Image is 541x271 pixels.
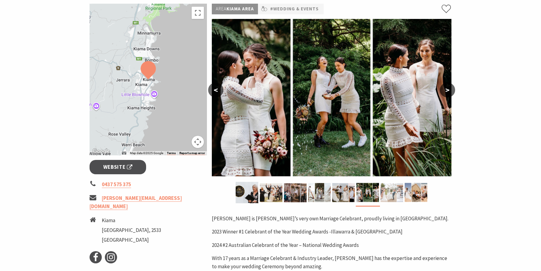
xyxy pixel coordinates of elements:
a: 0437 575 375 [102,181,131,188]
li: [GEOGRAPHIC_DATA] [102,236,161,244]
a: Report a map error [179,151,205,155]
li: [GEOGRAPHIC_DATA], 2533 [102,226,161,234]
span: Map data ©2025 Google [130,151,163,155]
a: [PERSON_NAME][EMAIL_ADDRESS][DOMAIN_NAME] [90,195,182,210]
button: > [440,83,455,97]
a: Website [90,160,146,174]
p: 2023 Winner #1 Celebrant of the Year Wedding Awards -Illawarra & [GEOGRAPHIC_DATA] [212,228,451,236]
a: #Wedding & Events [270,5,319,13]
img: Google [91,147,111,155]
p: 2024 #2 Australian Celebrant of the Year – National Wedding Awards [212,241,451,249]
button: Toggle fullscreen view [192,7,204,19]
button: Map camera controls [192,136,204,148]
span: Website [103,163,133,171]
span: Area [216,6,226,12]
li: Kiama [102,216,161,225]
a: Open this area in Google Maps (opens a new window) [91,147,111,155]
p: Kiama Area [212,4,258,14]
p: [PERSON_NAME] is [PERSON_NAME]’s very own Marriage Celebrant, proudly living in [GEOGRAPHIC_DATA]. [212,215,451,223]
p: With 17 years as a Marriage Celebrant & Industry Leader, [PERSON_NAME] has the expertise and expe... [212,254,451,271]
button: < [208,83,223,97]
button: Keyboard shortcuts [122,151,126,155]
a: Terms (opens in new tab) [167,151,176,155]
